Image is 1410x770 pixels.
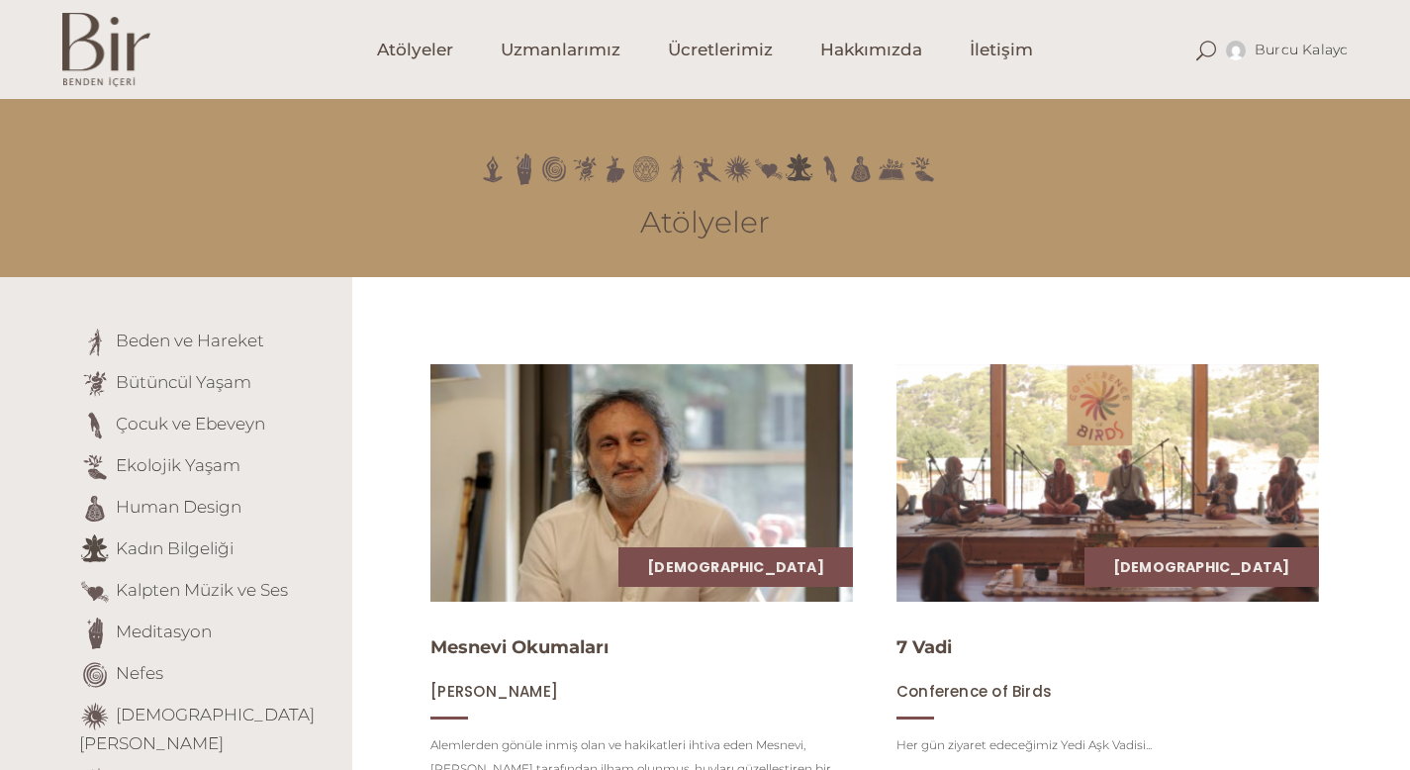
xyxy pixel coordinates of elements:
[970,39,1033,61] span: İletişim
[501,39,620,61] span: Uzmanlarımız
[430,682,558,701] a: [PERSON_NAME]
[668,39,773,61] span: Ücretlerimiz
[116,455,240,475] a: Ekolojik Yaşam
[896,681,1052,702] span: Conference of Birds
[820,39,922,61] span: Hakkımızda
[116,372,251,392] a: Bütüncül Yaşam
[896,636,952,658] a: 7 Vadi
[116,663,163,683] a: Nefes
[430,681,558,702] span: [PERSON_NAME]
[1113,557,1290,577] a: [DEMOGRAPHIC_DATA]
[116,538,234,558] a: Kadın Bilgeliği
[116,497,241,517] a: Human Design
[1255,41,1349,58] span: burcu kalayc
[79,705,315,753] a: [DEMOGRAPHIC_DATA][PERSON_NAME]
[896,733,1319,757] p: Her gün ziyaret edeceğimiz Yedi Aşk Vadisi...
[116,580,288,600] a: Kalpten Müzik ve Ses
[430,636,609,658] a: Mesnevi Okumaları
[896,682,1052,701] a: Conference of Birds
[647,557,824,577] a: [DEMOGRAPHIC_DATA]
[116,622,212,641] a: Meditasyon
[116,414,265,433] a: Çocuk ve Ebeveyn
[116,331,264,350] a: Beden ve Hareket
[377,39,453,61] span: Atölyeler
